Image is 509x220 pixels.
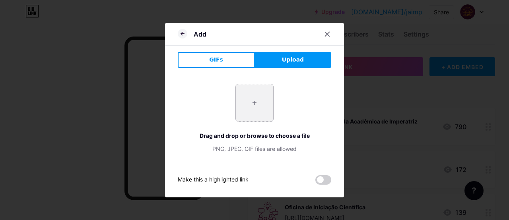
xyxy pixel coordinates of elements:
div: Add [194,29,206,39]
button: GIFs [178,52,254,68]
div: Make this a highlighted link [178,175,249,185]
span: GIFs [209,56,223,64]
span: Upload [282,56,304,64]
div: Drag and drop or browse to choose a file [178,131,331,140]
button: Upload [254,52,331,68]
div: PNG, JPEG, GIF files are allowed [178,145,331,153]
